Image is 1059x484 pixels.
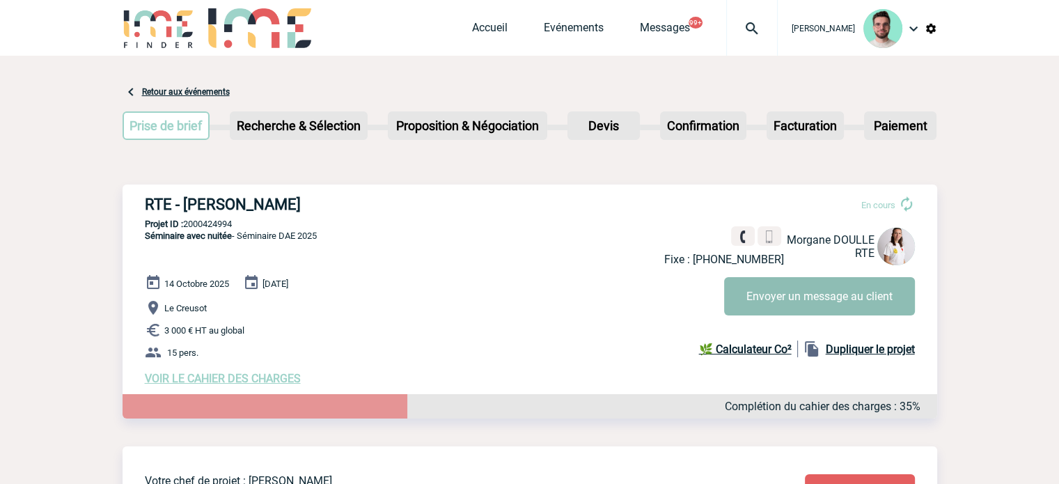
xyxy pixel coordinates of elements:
[699,343,792,356] b: 🌿 Calculateur Co²
[145,372,301,385] a: VOIR LE CAHIER DES CHARGES
[863,9,902,48] img: 121547-2.png
[544,21,604,40] a: Evénements
[123,8,195,48] img: IME-Finder
[861,200,895,210] span: En cours
[792,24,855,33] span: [PERSON_NAME]
[803,341,820,357] img: file_copy-black-24dp.png
[167,348,198,358] span: 15 pers.
[145,196,563,213] h3: RTE - [PERSON_NAME]
[124,113,209,139] p: Prise de brief
[855,247,874,260] span: RTE
[262,279,288,289] span: [DATE]
[689,17,703,29] button: 99+
[640,21,690,40] a: Messages
[826,343,915,356] b: Dupliquer le projet
[661,113,745,139] p: Confirmation
[569,113,638,139] p: Devis
[145,219,183,229] b: Projet ID :
[389,113,546,139] p: Proposition & Négociation
[699,341,798,357] a: 🌿 Calculateur Co²
[787,233,874,247] span: Morgane DOULLE
[472,21,508,40] a: Accueil
[145,231,232,241] span: Séminaire avec nuitée
[724,277,915,315] button: Envoyer un message au client
[763,231,776,243] img: portable.png
[164,303,207,313] span: Le Creusot
[768,113,842,139] p: Facturation
[664,253,784,266] p: Fixe : [PHONE_NUMBER]
[737,231,749,243] img: fixe.png
[231,113,366,139] p: Recherche & Sélection
[865,113,935,139] p: Paiement
[142,87,230,97] a: Retour aux événements
[145,231,317,241] span: - Séminaire DAE 2025
[164,325,244,336] span: 3 000 € HT au global
[164,279,229,289] span: 14 Octobre 2025
[877,228,915,265] img: 130205-0.jpg
[123,219,937,229] p: 2000424994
